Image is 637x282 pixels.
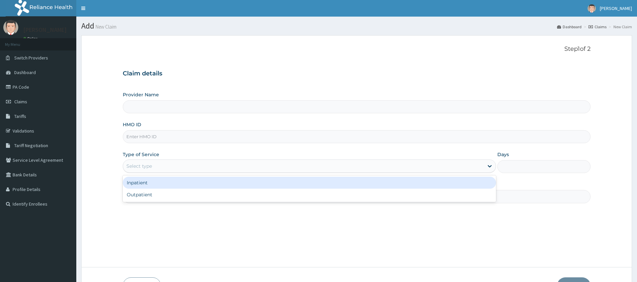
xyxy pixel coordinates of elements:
a: Dashboard [557,24,582,30]
img: User Image [588,4,596,13]
p: Step 1 of 2 [123,46,590,53]
label: Days [497,151,509,158]
div: Outpatient [123,189,496,201]
a: Online [23,36,39,41]
small: New Claim [94,24,116,29]
span: Switch Providers [14,55,48,61]
span: Claims [14,99,27,105]
span: Tariff Negotiation [14,142,48,148]
p: [PERSON_NAME] [23,27,67,33]
h3: Claim details [123,70,590,77]
label: Type of Service [123,151,159,158]
label: HMO ID [123,121,141,128]
span: [PERSON_NAME] [600,5,632,11]
span: Dashboard [14,69,36,75]
input: Enter HMO ID [123,130,590,143]
span: Tariffs [14,113,26,119]
h1: Add [81,22,632,30]
div: Select type [126,163,152,169]
li: New Claim [607,24,632,30]
label: Provider Name [123,91,159,98]
div: Inpatient [123,177,496,189]
a: Claims [589,24,606,30]
img: User Image [3,20,18,35]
